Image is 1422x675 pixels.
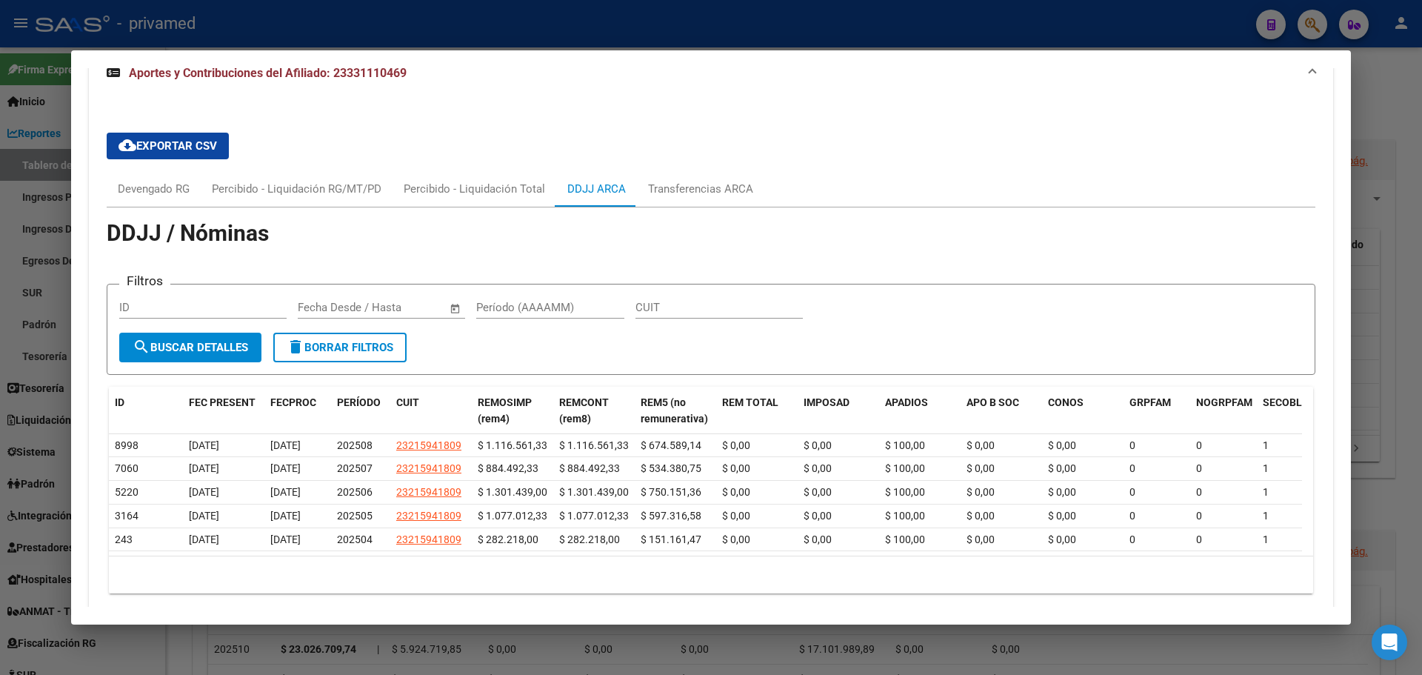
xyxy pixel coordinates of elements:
datatable-header-cell: SECOBLIG [1257,387,1323,436]
span: $ 0,00 [1048,533,1076,545]
span: $ 1.077.012,33 [559,510,629,522]
span: $ 0,00 [1048,462,1076,474]
span: $ 750.151,36 [641,486,701,498]
span: [DATE] [189,486,219,498]
span: $ 0,00 [722,510,750,522]
span: 0 [1129,486,1135,498]
span: $ 282.218,00 [478,533,538,545]
span: [DATE] [189,462,219,474]
button: Buscar Detalles [119,333,261,362]
div: Percibido - Liquidación Total [404,181,545,197]
span: 23215941809 [396,462,461,474]
span: $ 597.316,58 [641,510,701,522]
span: $ 0,00 [804,462,832,474]
span: 8998 [115,439,138,451]
datatable-header-cell: IMPOSAD [798,387,879,436]
span: 1 [1263,462,1269,474]
span: $ 100,00 [885,486,925,498]
span: 0 [1196,486,1202,498]
span: $ 0,00 [967,533,995,545]
span: 0 [1196,462,1202,474]
span: [DATE] [270,439,301,451]
span: 202507 [337,462,373,474]
datatable-header-cell: REMOSIMP (rem4) [472,387,553,436]
span: $ 0,00 [967,462,995,474]
span: 0 [1196,510,1202,522]
span: $ 1.077.012,33 [478,510,547,522]
span: [DATE] [189,510,219,522]
span: 23215941809 [396,510,461,522]
div: DDJJ ARCA [567,181,626,197]
span: 0 [1196,439,1202,451]
datatable-header-cell: CONOS [1042,387,1124,436]
span: $ 0,00 [722,439,750,451]
span: 202505 [337,510,373,522]
span: 3164 [115,510,138,522]
input: Fecha fin [371,301,443,314]
div: Transferencias ARCA [648,181,753,197]
datatable-header-cell: FEC PRESENT [183,387,264,436]
span: 0 [1129,439,1135,451]
span: $ 0,00 [804,510,832,522]
datatable-header-cell: APO B SOC [961,387,1042,436]
span: Buscar Detalles [133,341,248,354]
datatable-header-cell: REMCONT (rem8) [553,387,635,436]
input: Fecha inicio [298,301,358,314]
span: Borrar Filtros [287,341,393,354]
span: 0 [1129,510,1135,522]
span: 1 [1263,439,1269,451]
datatable-header-cell: CUIT [390,387,472,436]
datatable-header-cell: FECPROC [264,387,331,436]
datatable-header-cell: NOGRPFAM [1190,387,1257,436]
span: DDJJ / Nóminas [107,220,269,246]
span: 1 [1263,486,1269,498]
span: $ 0,00 [967,439,995,451]
span: $ 884.492,33 [478,462,538,474]
span: 202506 [337,486,373,498]
span: SECOBLIG [1263,396,1312,408]
span: 0 [1129,533,1135,545]
span: 202504 [337,533,373,545]
span: 23215941809 [396,439,461,451]
span: CONOS [1048,396,1084,408]
button: Exportar CSV [107,133,229,159]
span: $ 884.492,33 [559,462,620,474]
datatable-header-cell: PERÍODO [331,387,390,436]
datatable-header-cell: REM5 (no remunerativa) [635,387,716,436]
span: $ 151.161,47 [641,533,701,545]
span: ID [115,396,124,408]
span: 1 [1263,533,1269,545]
span: FECPROC [270,396,316,408]
datatable-header-cell: ID [109,387,183,436]
mat-expansion-panel-header: Aportes y Contribuciones del Afiliado: 23331110469 [89,50,1333,97]
h3: Filtros [119,273,170,289]
span: $ 1.116.561,33 [559,439,629,451]
datatable-header-cell: REM TOTAL [716,387,798,436]
span: REMCONT (rem8) [559,396,609,425]
span: Exportar CSV [118,139,217,153]
span: $ 0,00 [1048,510,1076,522]
span: APADIOS [885,396,928,408]
span: [DATE] [189,533,219,545]
span: FEC PRESENT [189,396,256,408]
div: Aportes y Contribuciones del Afiliado: 23331110469 [89,97,1333,630]
span: 23215941809 [396,486,461,498]
span: 0 [1129,462,1135,474]
span: $ 0,00 [967,486,995,498]
mat-icon: search [133,338,150,356]
span: IMPOSAD [804,396,849,408]
span: $ 0,00 [722,486,750,498]
span: $ 0,00 [1048,486,1076,498]
span: $ 0,00 [804,486,832,498]
span: $ 0,00 [1048,439,1076,451]
span: 243 [115,533,133,545]
span: $ 0,00 [804,533,832,545]
span: [DATE] [189,439,219,451]
span: $ 0,00 [722,533,750,545]
span: $ 674.589,14 [641,439,701,451]
span: REM TOTAL [722,396,778,408]
span: GRPFAM [1129,396,1171,408]
span: $ 100,00 [885,439,925,451]
span: $ 282.218,00 [559,533,620,545]
span: 0 [1196,533,1202,545]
